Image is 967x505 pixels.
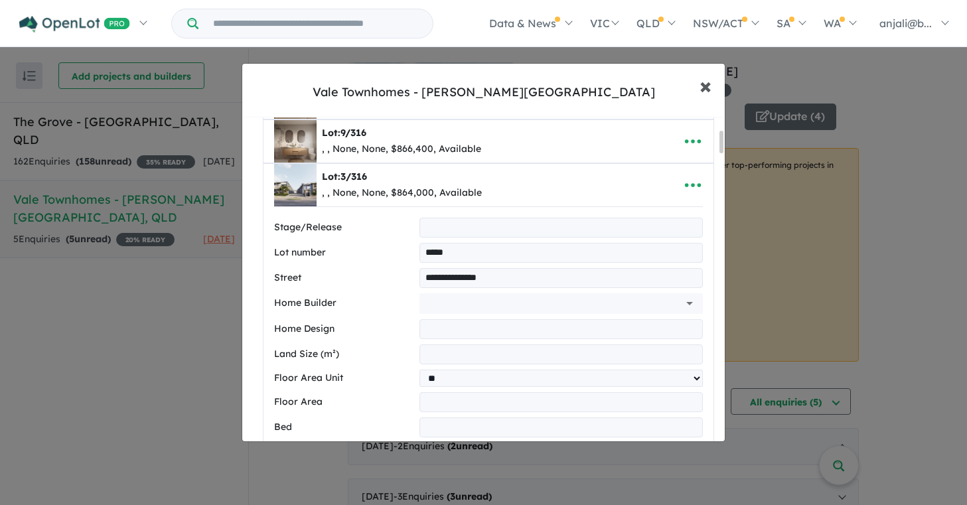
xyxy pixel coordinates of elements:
[274,321,413,337] label: Home Design
[274,370,413,386] label: Floor Area Unit
[322,185,482,201] div: , , None, None, $864,000, Available
[879,17,932,30] span: anjali@b...
[322,127,366,139] b: Lot:
[700,71,711,100] span: ×
[274,419,413,435] label: Bed
[322,141,481,157] div: , , None, None, $866,400, Available
[274,346,413,362] label: Land Size (m²)
[274,245,413,261] label: Lot number
[340,171,367,182] span: 3/316
[313,84,655,101] div: Vale Townhomes - [PERSON_NAME][GEOGRAPHIC_DATA]
[680,294,699,313] button: Open
[274,120,317,163] img: Vale%20Townhomes%20-%20Bray%20Park%20-%20Lot%209-316___541_m_1757465340.jpg
[274,295,414,311] label: Home Builder
[19,16,130,33] img: Openlot PRO Logo White
[274,220,413,236] label: Stage/Release
[201,9,430,38] input: Try estate name, suburb, builder or developer
[274,394,413,410] label: Floor Area
[274,164,317,206] img: Vale%20Townhomes%20-%20Bray%20Park%20-%20Lot%20316___535_m_1757667360.jpg
[274,270,413,286] label: Street
[322,171,367,182] b: Lot:
[340,127,366,139] span: 9/316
